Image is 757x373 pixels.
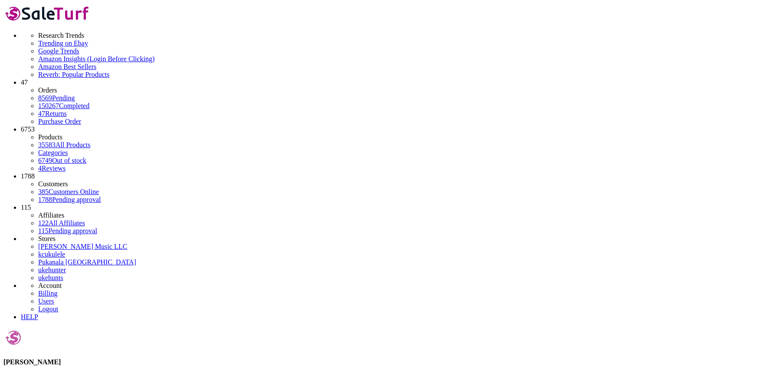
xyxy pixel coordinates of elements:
a: Amazon Best Sellers [38,63,754,71]
span: 115 [21,204,31,211]
a: ukehunter [38,266,66,274]
a: kcukulele [38,251,65,258]
img: Amber Helgren [3,328,23,347]
a: [PERSON_NAME] Music LLC [38,243,127,250]
span: 150267 [38,102,59,109]
a: 6749Out of stock [38,157,86,164]
li: Orders [38,86,754,94]
a: Users [38,297,54,305]
a: HELP [21,313,38,320]
a: Purchase Order [38,118,81,125]
a: 4Reviews [38,165,66,172]
a: 1788Pending approval [38,196,101,203]
span: 115 [38,227,48,234]
li: Stores [38,235,754,243]
li: Research Trends [38,32,754,40]
span: 6749 [38,157,52,164]
span: 385 [38,188,49,195]
span: 47 [21,79,28,86]
a: Billing [38,290,57,297]
span: 1788 [21,172,35,180]
img: SaleTurf [3,3,92,23]
li: Customers [38,180,754,188]
a: 150267Completed [38,102,89,109]
a: 35583All Products [38,141,90,149]
span: 8569 [38,94,52,102]
a: Pukanala [GEOGRAPHIC_DATA] [38,258,136,266]
a: 47Returns [38,110,67,117]
a: 8569Pending [38,94,754,102]
a: ukehunts [38,274,63,281]
span: 47 [38,110,45,117]
li: Account [38,282,754,290]
span: 1788 [38,196,52,203]
a: Reverb: Popular Products [38,71,754,79]
h4: [PERSON_NAME] [3,358,754,366]
a: 115Pending approval [38,227,97,234]
span: 4 [38,165,42,172]
a: Amazon Insights (Login Before Clicking) [38,55,754,63]
li: Products [38,133,754,141]
a: Logout [38,305,58,313]
a: 385Customers Online [38,188,99,195]
a: Trending on Ebay [38,40,754,47]
a: 122All Affiliates [38,219,85,227]
span: 35583 [38,141,56,149]
a: Google Trends [38,47,754,55]
span: 122 [38,219,49,227]
li: Affiliates [38,211,754,219]
span: 6753 [21,125,35,133]
a: Categories [38,149,68,156]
